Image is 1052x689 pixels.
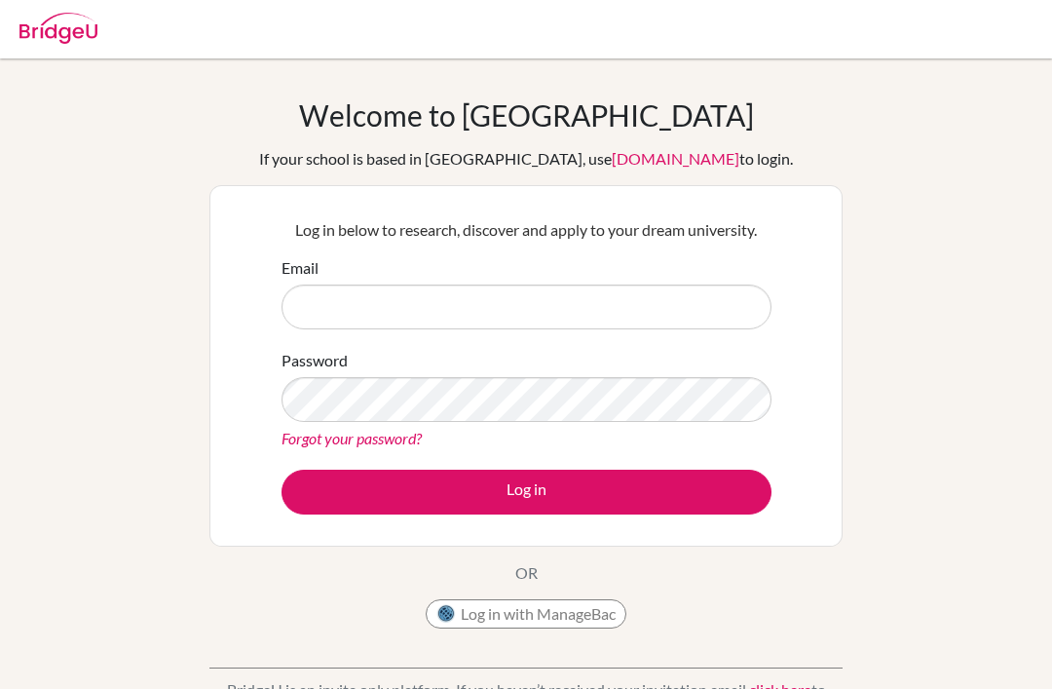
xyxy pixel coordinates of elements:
[282,470,771,515] button: Log in
[515,561,538,585] p: OR
[19,13,97,44] img: Bridge-U
[282,429,422,447] a: Forgot your password?
[282,218,771,242] p: Log in below to research, discover and apply to your dream university.
[612,149,739,168] a: [DOMAIN_NAME]
[259,147,793,171] div: If your school is based in [GEOGRAPHIC_DATA], use to login.
[299,97,754,133] h1: Welcome to [GEOGRAPHIC_DATA]
[426,599,626,629] button: Log in with ManageBac
[282,256,319,280] label: Email
[282,349,348,372] label: Password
